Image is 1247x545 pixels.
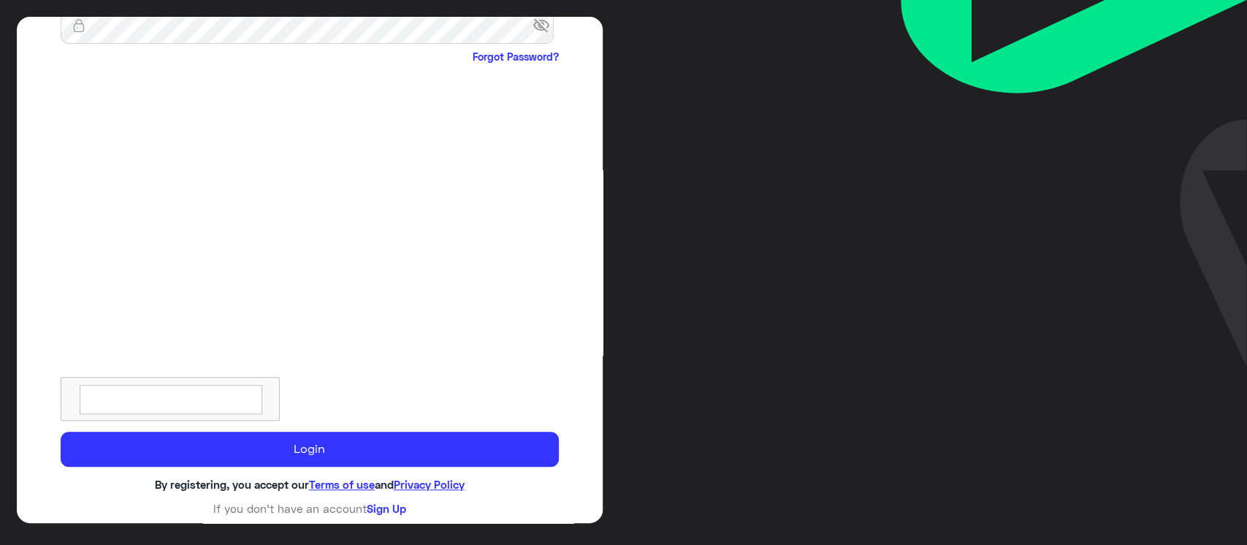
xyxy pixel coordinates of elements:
a: Sign Up [367,502,406,515]
span: and [375,478,394,491]
a: Forgot Password? [473,49,559,64]
span: By registering, you accept our [155,478,309,491]
img: lock [61,18,97,33]
a: Privacy Policy [394,478,465,491]
span: visibility_off [533,12,559,39]
a: Terms of use [309,478,375,491]
h6: If you don’t have an account [61,502,559,515]
button: Login [61,432,559,467]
